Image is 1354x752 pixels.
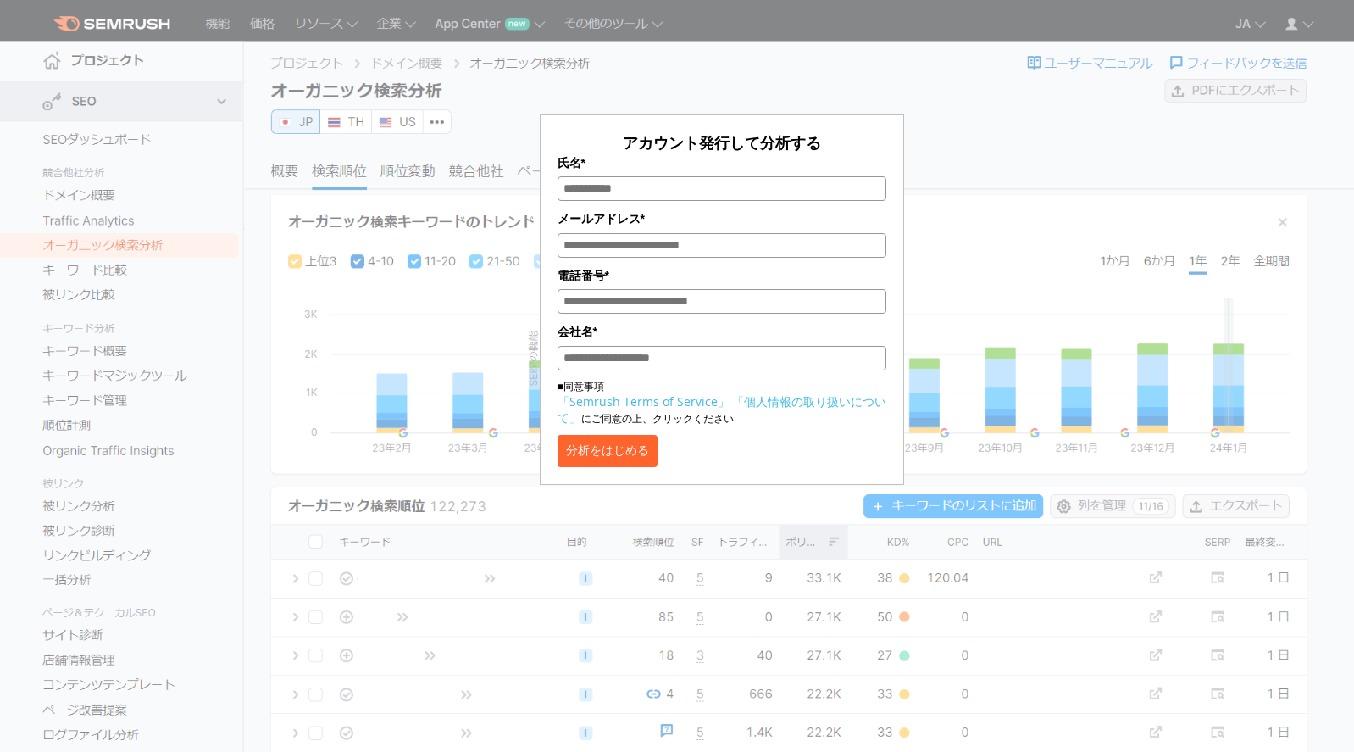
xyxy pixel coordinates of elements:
[558,393,886,426] a: 「個人情報の取り扱いについて」
[558,266,886,285] label: 電話番号*
[558,435,658,467] button: 分析をはじめる
[558,393,730,409] a: 「Semrush Terms of Service」
[558,209,886,228] label: メールアドレス*
[623,132,821,153] span: アカウント発行して分析する
[558,379,886,426] p: ■同意事項 にご同意の上、クリックください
